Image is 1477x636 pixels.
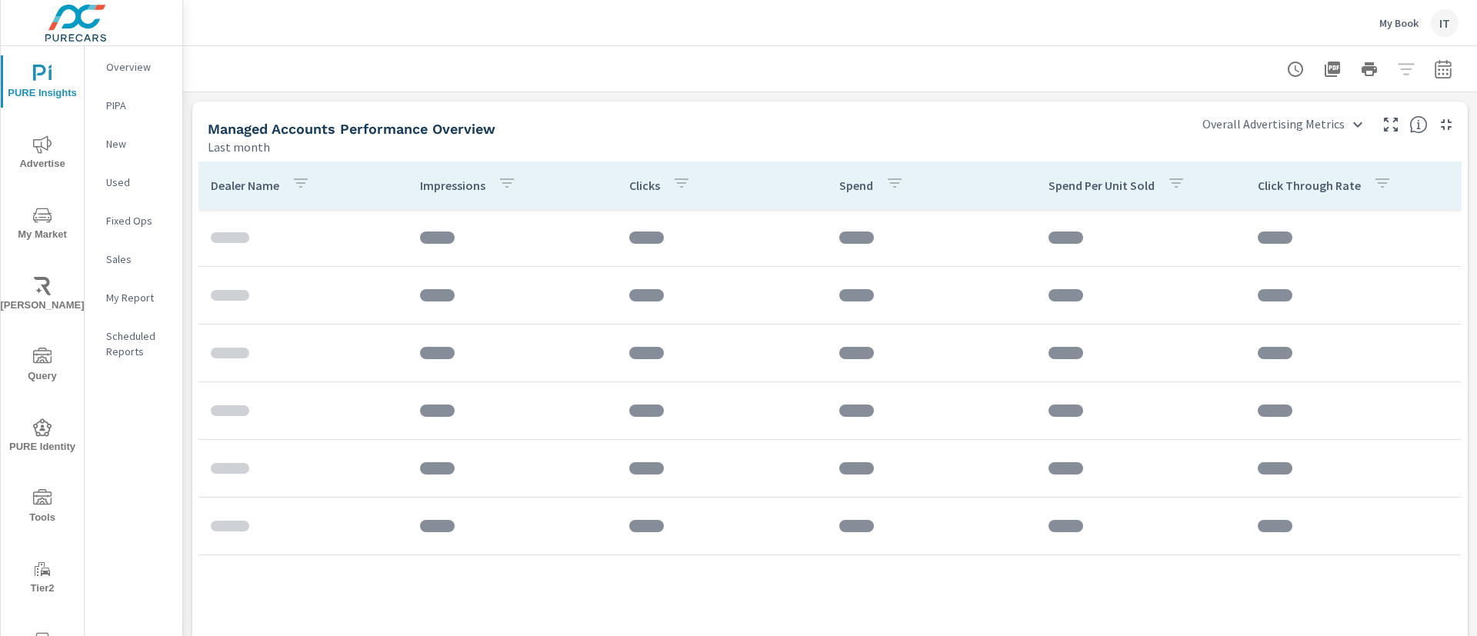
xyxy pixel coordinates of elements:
p: Click Through Rate [1258,178,1361,193]
p: Used [106,175,170,190]
span: PURE Insights [5,65,79,102]
span: Understand managed dealer accounts performance broken by various segments. Use the dropdown in th... [1409,115,1428,134]
span: Tier2 [5,560,79,598]
button: Make Fullscreen [1379,112,1403,137]
div: Used [85,171,182,194]
h5: Managed Accounts Performance Overview [208,121,495,137]
div: Overall Advertising Metrics [1193,111,1372,138]
p: Sales [106,251,170,267]
p: Spend Per Unit Sold [1049,178,1155,193]
span: PURE Identity [5,418,79,456]
p: Dealer Name [211,178,279,193]
p: New [106,136,170,152]
p: Last month [208,138,270,156]
span: [PERSON_NAME] [5,277,79,315]
span: Advertise [5,135,79,173]
div: New [85,132,182,155]
button: Minimize Widget [1434,112,1459,137]
p: My Book [1379,16,1419,30]
button: Select Date Range [1428,54,1459,85]
p: Spend [839,178,873,193]
p: My Report [106,290,170,305]
span: My Market [5,206,79,244]
div: Overview [85,55,182,78]
button: Print Report [1354,54,1385,85]
button: "Export Report to PDF" [1317,54,1348,85]
div: Sales [85,248,182,271]
span: Tools [5,489,79,527]
span: Query [5,348,79,385]
div: Scheduled Reports [85,325,182,363]
p: PIPA [106,98,170,113]
p: Overview [106,59,170,75]
p: Impressions [420,178,485,193]
div: Fixed Ops [85,209,182,232]
div: IT [1431,9,1459,37]
p: Clicks [629,178,660,193]
p: Scheduled Reports [106,328,170,359]
p: Fixed Ops [106,213,170,228]
div: PIPA [85,94,182,117]
div: My Report [85,286,182,309]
